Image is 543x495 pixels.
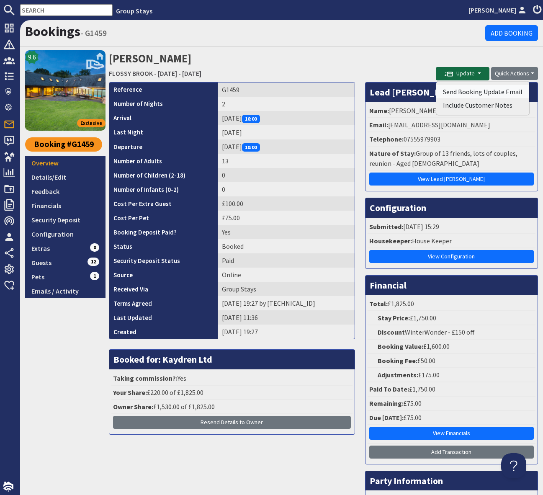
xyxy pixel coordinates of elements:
[25,137,102,152] div: Booking #G1459
[369,399,404,407] strong: Remaining:
[113,388,147,397] strong: Your Share:
[111,400,353,414] li: £1,530.00 of £1,825.00
[158,69,201,77] a: [DATE] - [DATE]
[201,418,263,426] span: Resend Details to Owner
[218,111,355,125] td: [DATE]
[369,173,534,186] a: View Lead [PERSON_NAME]
[218,282,355,296] td: Group Stays
[368,325,535,340] li: WinterWonder - £150 off
[365,198,538,217] h3: Configuration
[109,82,218,97] th: Reference
[25,227,106,241] a: Configuration
[28,52,36,62] span: 9.6
[369,237,412,245] strong: Housekeeper:
[218,325,355,339] td: [DATE] 19:27
[113,402,153,411] strong: Owner Share:
[113,416,351,429] button: Resend Details to Owner
[369,446,534,459] a: Add Transaction
[368,147,535,171] li: Group of 13 friends, lots of couples, reunion - Aged [DEMOGRAPHIC_DATA]
[25,156,106,170] a: Overview
[369,413,404,422] strong: Due [DATE]:
[218,253,355,268] td: Paid
[369,222,403,231] strong: Submitted:
[152,301,159,307] i: Agreements were checked at the time of signing booking terms:<br>- I AGREE to take out appropriat...
[242,143,260,152] span: 10:00
[218,82,355,97] td: G1459
[109,296,218,310] th: Terms Agreed
[218,225,355,239] td: Yes
[365,82,538,102] h3: Lead [PERSON_NAME]
[90,243,99,252] span: 0
[218,211,355,225] td: £75.00
[365,471,538,490] h3: Party Information
[501,453,526,478] iframe: Toggle Customer Support
[111,371,353,386] li: Yes
[218,139,355,154] td: [DATE]
[378,371,418,379] strong: Adjustments:
[109,225,218,239] th: Booking Deposit Paid?
[25,255,106,270] a: Guests12
[113,374,178,382] strong: Taking commission?:
[218,125,355,139] td: [DATE]
[87,258,99,266] span: 12
[25,284,106,298] a: Emails / Activity
[109,154,218,168] th: Number of Adults
[368,397,535,411] li: £75.00
[368,354,535,368] li: £50.00
[109,125,218,139] th: Last Night
[109,97,218,111] th: Number of Nights
[378,342,423,351] strong: Booking Value:
[109,268,218,282] th: Source
[368,104,535,118] li: [PERSON_NAME]
[368,234,535,248] li: House Keeper
[90,272,99,280] span: 1
[25,23,80,40] a: Bookings
[485,25,538,41] a: Add Booking
[436,85,529,98] button: Send Booking Update Email
[218,182,355,196] td: 0
[445,70,475,77] span: Update
[3,482,13,492] img: staytech_i_w-64f4e8e9ee0a9c174fd5317b4b171b261742d2d393467e5bdba4413f4f884c10.svg
[378,356,417,365] strong: Booking Fee:
[109,325,218,339] th: Created
[369,149,416,157] strong: Nature of Stay:
[368,368,535,382] li: £175.00
[368,118,535,132] li: [EMAIL_ADDRESS][DOMAIN_NAME]
[109,182,218,196] th: Number of Infants (0-2)
[369,427,534,440] a: View Financials
[468,5,528,15] a: [PERSON_NAME]
[491,67,538,80] button: Quick Actions
[368,411,535,425] li: £75.00
[109,282,218,296] th: Received Via
[25,184,106,199] a: Feedback
[109,168,218,182] th: Number of Children (2-18)
[109,50,436,80] h2: [PERSON_NAME]
[116,7,152,15] a: Group Stays
[368,311,535,325] li: £1,750.00
[369,135,404,143] strong: Telephone:
[111,386,353,400] li: £220.00 of £1,825.00
[369,250,534,263] a: View Configuration
[25,270,106,284] a: Pets1
[369,299,388,308] strong: Total:
[242,115,260,123] span: 16:00
[25,170,106,184] a: Details/Edit
[25,199,106,213] a: Financials
[109,111,218,125] th: Arrival
[218,168,355,182] td: 0
[218,154,355,168] td: 13
[109,310,218,325] th: Last Updated
[25,50,106,131] a: FLOSSY BROOK's icon9.6Exclusive
[109,350,355,369] h3: Booked for: Kaydren Ltd
[218,296,355,310] td: [DATE] 19:27 by [TECHNICAL_ID]
[109,196,218,211] th: Cost Per Extra Guest
[368,382,535,397] li: £1,750.00
[109,253,218,268] th: Security Deposit Status
[218,310,355,325] td: [DATE] 11:36
[368,132,535,147] li: 07555979903
[436,98,529,112] button: Include Customer Notes
[218,239,355,253] td: Booked
[369,385,409,393] strong: Paid To Date:
[77,119,106,127] span: Exclusive
[218,268,355,282] td: Online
